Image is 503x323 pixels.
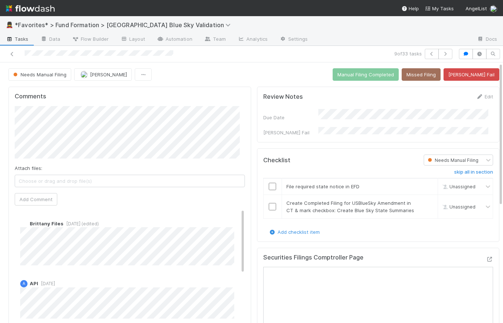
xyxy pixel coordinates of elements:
[476,94,493,99] a: Edit
[8,68,71,81] button: Needs Manual Filing
[38,281,55,286] span: [DATE]
[30,221,64,226] span: Brittany Files
[286,184,359,189] span: File required state notice in EFD
[263,129,318,136] div: [PERSON_NAME] Fail
[66,34,115,46] a: Flow Builder
[15,164,42,172] label: Attach files:
[6,2,55,15] img: logo-inverted-e16ddd16eac7371096b0.svg
[286,200,414,213] span: Create Completed Filing for USBlueSky Amendment in CT & mark checkbox: Create Blue Sky State Summ...
[198,34,232,46] a: Team
[15,93,245,100] h5: Comments
[454,169,493,178] a: skip all in section
[64,221,99,226] span: [DATE] (edited)
[74,68,132,81] button: [PERSON_NAME]
[263,93,303,101] h5: Review Notes
[401,5,419,12] div: Help
[263,254,363,261] h5: Securities Filings Comptroller Page
[425,6,454,11] span: My Tasks
[30,280,38,286] span: API
[20,220,28,227] img: avatar_15e23c35-4711-4c0d-85f4-3400723cad14.png
[274,34,314,46] a: Settings
[454,169,493,175] h6: skip all in section
[441,184,475,189] span: Unassigned
[444,68,499,81] button: [PERSON_NAME] Fail
[333,68,399,81] button: Manual Filing Completed
[151,34,198,46] a: Automation
[394,50,422,57] span: 9 of 33 tasks
[466,6,487,11] span: AngelList
[15,175,245,187] span: Choose or drag and drop file(s)
[441,204,475,210] span: Unassigned
[15,21,234,29] span: *Favorites* > Fund Formation > [GEOGRAPHIC_DATA] Blue Sky Validation
[90,72,127,77] span: [PERSON_NAME]
[6,35,29,43] span: Tasks
[269,229,320,235] a: Add checklist item
[115,34,151,46] a: Layout
[426,157,478,163] span: Needs Manual Filing
[15,193,57,206] button: Add Comment
[425,5,454,12] a: My Tasks
[12,72,66,77] span: Needs Manual Filing
[471,34,503,46] a: Docs
[232,34,274,46] a: Analytics
[6,22,13,28] span: 💂
[263,114,318,121] div: Due Date
[23,282,25,286] span: A
[72,35,109,43] span: Flow Builder
[490,5,497,12] img: avatar_b467e446-68e1-4310-82a7-76c532dc3f4b.png
[80,71,88,78] img: avatar_cbf6e7c1-1692-464b-bc1b-b8582b2cbdce.png
[35,34,66,46] a: Data
[20,280,28,287] div: API
[263,157,290,164] h5: Checklist
[402,68,441,81] button: Missed Filing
